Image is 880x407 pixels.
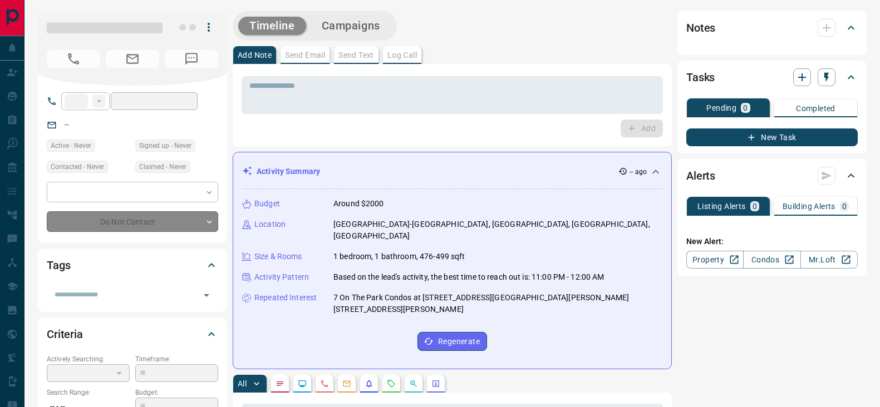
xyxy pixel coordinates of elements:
[365,379,373,388] svg: Listing Alerts
[796,105,835,112] p: Completed
[65,120,69,129] a: --
[409,379,418,388] svg: Opportunities
[800,251,858,269] a: Mr.Loft
[199,287,214,303] button: Open
[686,19,715,37] h2: Notes
[431,379,440,388] svg: Agent Actions
[254,219,286,230] p: Location
[686,14,858,41] div: Notes
[387,379,396,388] svg: Requests
[47,325,83,343] h2: Criteria
[106,50,159,68] span: No Email
[686,162,858,189] div: Alerts
[242,161,662,182] div: Activity Summary-- ago
[47,252,218,279] div: Tags
[630,167,647,177] p: -- ago
[47,354,130,364] p: Actively Searching:
[686,167,715,185] h2: Alerts
[311,17,391,35] button: Campaigns
[51,161,104,172] span: Contacted - Never
[254,198,280,210] p: Budget
[51,140,91,151] span: Active - Never
[743,251,800,269] a: Condos
[686,251,744,269] a: Property
[47,388,130,398] p: Search Range:
[238,380,247,388] p: All
[47,211,218,232] div: Do Not Contact
[257,166,320,177] p: Activity Summary
[842,202,847,210] p: 0
[753,202,757,210] p: 0
[47,321,218,348] div: Criteria
[686,68,715,86] h2: Tasks
[743,104,748,112] p: 0
[165,50,218,68] span: No Number
[783,202,835,210] p: Building Alerts
[697,202,746,210] p: Listing Alerts
[333,198,384,210] p: Around $2000
[276,379,284,388] svg: Notes
[417,332,487,351] button: Regenerate
[254,271,309,283] p: Activity Pattern
[139,161,186,172] span: Claimed - Never
[333,292,662,315] p: 7 On The Park Condos at [STREET_ADDRESS][GEOGRAPHIC_DATA][PERSON_NAME][STREET_ADDRESS][PERSON_NAME]
[686,236,858,247] p: New Alert:
[254,292,317,304] p: Repeated Interest
[333,219,662,242] p: [GEOGRAPHIC_DATA]-[GEOGRAPHIC_DATA], [GEOGRAPHIC_DATA], [GEOGRAPHIC_DATA], [GEOGRAPHIC_DATA]
[238,51,272,59] p: Add Note
[238,17,306,35] button: Timeline
[47,256,70,274] h2: Tags
[254,251,302,262] p: Size & Rooms
[320,379,329,388] svg: Calls
[333,271,604,283] p: Based on the lead's activity, the best time to reach out is: 11:00 PM - 12:00 AM
[342,379,351,388] svg: Emails
[686,64,858,91] div: Tasks
[135,354,218,364] p: Timeframe:
[706,104,736,112] p: Pending
[135,388,218,398] p: Budget:
[47,50,100,68] span: No Number
[333,251,465,262] p: 1 bedroom, 1 bathroom, 476-499 sqft
[686,128,858,146] button: New Task
[298,379,307,388] svg: Lead Browsing Activity
[139,140,191,151] span: Signed up - Never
